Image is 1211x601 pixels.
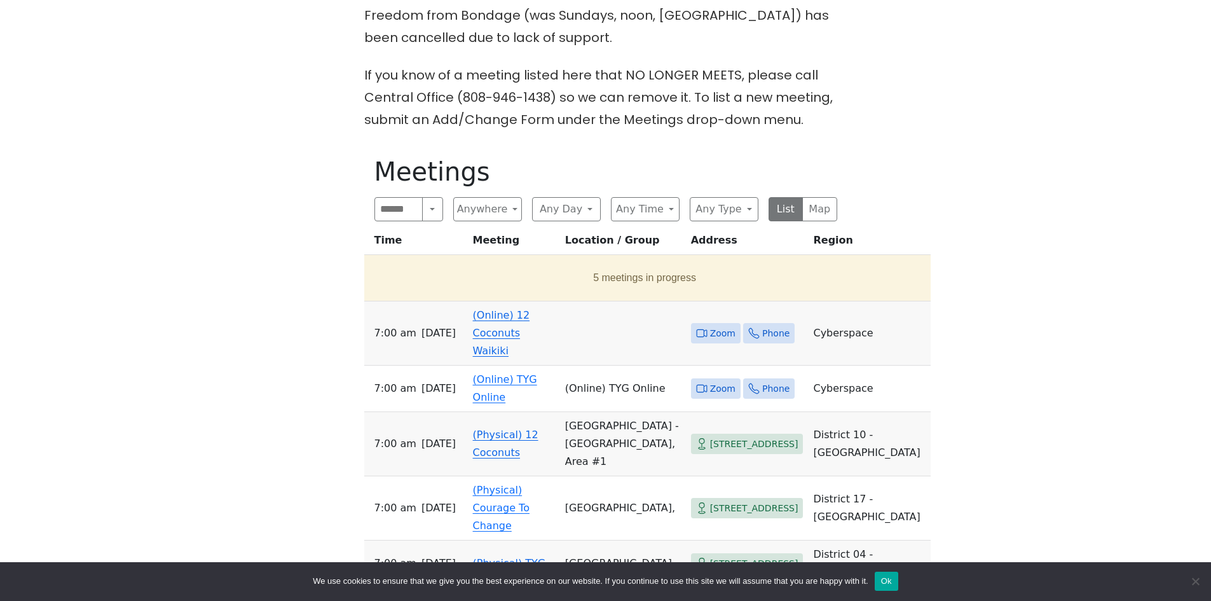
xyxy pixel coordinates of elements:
span: No [1189,575,1201,588]
span: [DATE] [421,435,456,453]
td: (Online) TYG Online [560,366,686,412]
th: Location / Group [560,231,686,255]
span: 7:00 AM [374,324,416,342]
a: (Physical) Courage To Change [473,484,530,532]
button: Any Time [611,197,680,221]
span: Zoom [710,326,735,342]
button: List [769,197,804,221]
span: 7:00 AM [374,435,416,453]
span: 7:00 AM [374,499,416,517]
td: District 04 - Windward [808,541,930,587]
th: Region [808,231,930,255]
button: Anywhere [453,197,522,221]
input: Search [374,197,423,221]
span: Phone [762,381,790,397]
span: [STREET_ADDRESS] [710,556,798,572]
td: Cyberspace [808,301,930,366]
button: Any Type [690,197,758,221]
span: [STREET_ADDRESS] [710,501,798,516]
a: (Online) TYG Online [473,373,537,403]
td: District 17 - [GEOGRAPHIC_DATA] [808,476,930,541]
th: Meeting [468,231,560,255]
td: [GEOGRAPHIC_DATA] - [GEOGRAPHIC_DATA], Area #1 [560,412,686,476]
span: [DATE] [421,380,456,397]
button: Any Day [532,197,601,221]
td: [GEOGRAPHIC_DATA] [560,541,686,587]
span: [DATE] [421,555,456,572]
th: Address [686,231,809,255]
h1: Meetings [374,156,837,187]
a: (Physical) TYG [473,557,546,569]
p: Freedom from Bondage (was Sundays, noon, [GEOGRAPHIC_DATA]) has been cancelled due to lack of sup... [364,4,847,49]
td: District 10 - [GEOGRAPHIC_DATA] [808,412,930,476]
span: 7:00 AM [374,555,416,572]
span: [DATE] [421,499,456,517]
button: Ok [875,572,898,591]
span: Zoom [710,381,735,397]
td: Cyberspace [808,366,930,412]
th: Time [364,231,468,255]
span: [STREET_ADDRESS] [710,436,798,452]
span: [DATE] [421,324,456,342]
button: Map [802,197,837,221]
button: 5 meetings in progress [369,260,920,296]
td: [GEOGRAPHIC_DATA], [560,476,686,541]
p: If you know of a meeting listed here that NO LONGER MEETS, please call Central Office (808-946-14... [364,64,847,131]
span: We use cookies to ensure that we give you the best experience on our website. If you continue to ... [313,575,868,588]
button: Search [422,197,442,221]
a: (Physical) 12 Coconuts [473,429,538,459]
span: Phone [762,326,790,342]
span: 7:00 AM [374,380,416,397]
a: (Online) 12 Coconuts Waikiki [473,309,530,357]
